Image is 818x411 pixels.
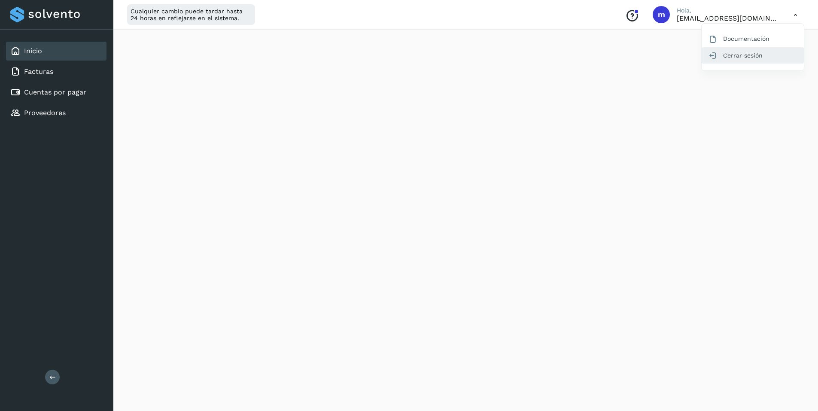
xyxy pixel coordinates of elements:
[6,62,106,81] div: Facturas
[24,47,42,55] a: Inicio
[702,30,804,47] div: Documentación
[6,42,106,61] div: Inicio
[6,83,106,102] div: Cuentas por pagar
[6,104,106,122] div: Proveedores
[24,88,86,96] a: Cuentas por pagar
[24,109,66,117] a: Proveedores
[24,67,53,76] a: Facturas
[702,47,804,64] div: Cerrar sesión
